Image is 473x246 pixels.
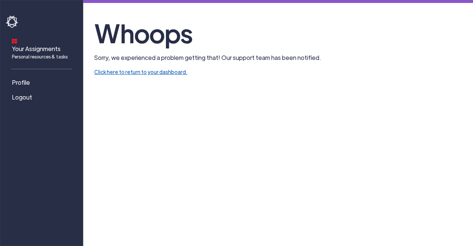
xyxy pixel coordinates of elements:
[94,53,462,62] p: Sorry, we experienced a problem getting that! Our support team has been notified.
[6,16,19,28] img: havoc-shield-logo-white.png
[94,15,462,50] h1: Whoops
[94,68,187,75] a: Click here to return to your dashboard.
[6,90,80,105] a: Logout
[12,78,30,87] span: Profile
[6,34,80,63] a: Your AssignmentsPersonal resources & tasks
[350,166,473,246] iframe: Chat Widget
[12,53,68,60] span: Personal resources & tasks
[12,44,68,60] span: Your Assignments
[12,93,32,102] span: Logout
[6,75,80,90] a: Profile
[12,38,17,44] img: dashboard-icon.svg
